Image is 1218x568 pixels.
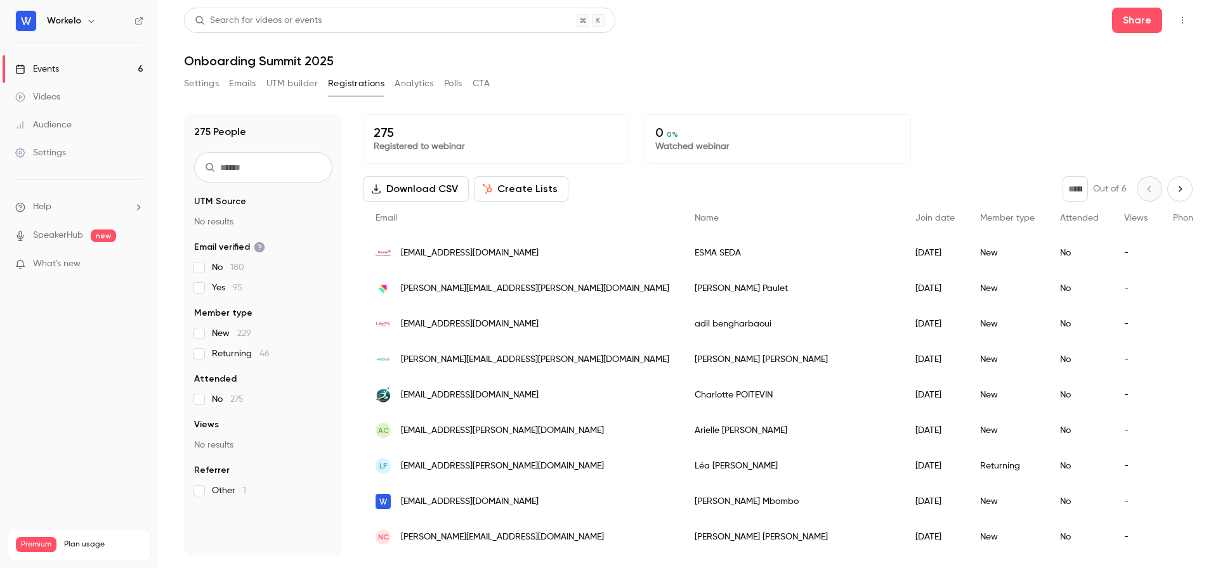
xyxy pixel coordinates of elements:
[1111,484,1160,519] div: -
[903,377,967,413] div: [DATE]
[967,235,1047,271] div: New
[903,484,967,519] div: [DATE]
[376,245,391,261] img: domial.fr
[1047,484,1111,519] div: No
[401,531,604,544] span: [PERSON_NAME][EMAIL_ADDRESS][DOMAIN_NAME]
[233,283,242,292] span: 95
[903,306,967,342] div: [DATE]
[194,195,332,497] section: facet-groups
[16,537,56,552] span: Premium
[33,229,83,242] a: SpeakerHub
[16,11,36,31] img: Workelo
[64,539,143,550] span: Plan usage
[243,486,246,495] span: 1
[376,281,391,296] img: teamstarter.co
[401,424,604,437] span: [EMAIL_ADDRESS][PERSON_NAME][DOMAIN_NAME]
[212,347,270,360] span: Returning
[212,484,246,497] span: Other
[474,176,568,202] button: Create Lists
[1112,8,1162,33] button: Share
[212,327,251,340] span: New
[682,342,903,377] div: [PERSON_NAME] [PERSON_NAME]
[682,484,903,519] div: [PERSON_NAME] Mbombo
[194,418,219,431] span: Views
[401,282,669,295] span: [PERSON_NAME][EMAIL_ADDRESS][PERSON_NAME][DOMAIN_NAME]
[967,342,1047,377] div: New
[667,130,678,139] span: 0 %
[374,125,619,140] p: 275
[401,389,539,402] span: [EMAIL_ADDRESS][DOMAIN_NAME]
[903,448,967,484] div: [DATE]
[967,413,1047,448] div: New
[194,307,252,319] span: Member type
[376,387,391,403] img: charlottepoitevincoaching.com
[230,263,244,272] span: 180
[237,329,251,338] span: 229
[33,200,51,214] span: Help
[1047,342,1111,377] div: No
[374,140,619,153] p: Registered to webinar
[1047,271,1111,306] div: No
[967,377,1047,413] div: New
[195,14,322,27] div: Search for videos or events
[682,235,903,271] div: ESMA SEDA
[1167,176,1193,202] button: Next page
[967,484,1047,519] div: New
[682,271,903,306] div: [PERSON_NAME] Paulet
[15,146,66,159] div: Settings
[15,63,59,75] div: Events
[473,74,490,94] button: CTA
[47,15,81,27] h6: Workelo
[266,74,318,94] button: UTM builder
[1111,519,1160,555] div: -
[903,235,967,271] div: [DATE]
[1124,214,1148,223] span: Views
[967,271,1047,306] div: New
[1111,377,1160,413] div: -
[194,464,230,477] span: Referrer
[378,531,389,543] span: NC
[903,413,967,448] div: [DATE]
[194,241,265,254] span: Email verified
[401,318,539,331] span: [EMAIL_ADDRESS][DOMAIN_NAME]
[903,271,967,306] div: [DATE]
[967,306,1047,342] div: New
[376,214,397,223] span: Email
[682,306,903,342] div: adil bengharbaoui
[194,124,246,139] h1: 275 People
[376,494,391,509] img: workelo.eu
[194,195,246,208] span: UTM Source
[1047,448,1111,484] div: No
[128,259,143,270] iframe: Noticeable Trigger
[194,216,332,228] p: No results
[184,53,1193,68] h1: Onboarding Summit 2025
[444,74,462,94] button: Polls
[1047,519,1111,555] div: No
[1047,306,1111,342] div: No
[212,393,244,406] span: No
[967,519,1047,555] div: New
[1047,377,1111,413] div: No
[915,214,955,223] span: Join date
[980,214,1035,223] span: Member type
[1111,413,1160,448] div: -
[1047,235,1111,271] div: No
[376,352,391,367] img: ilevia.keolis.com
[682,413,903,448] div: Arielle [PERSON_NAME]
[1060,214,1099,223] span: Attended
[1047,413,1111,448] div: No
[401,460,604,473] span: [EMAIL_ADDRESS][PERSON_NAME][DOMAIN_NAME]
[15,119,72,131] div: Audience
[401,495,539,508] span: [EMAIL_ADDRESS][DOMAIN_NAME]
[194,373,237,385] span: Attended
[229,74,256,94] button: Emails
[655,140,900,153] p: Watched webinar
[91,229,116,242] span: new
[1111,271,1160,306] div: -
[194,439,332,451] p: No results
[401,353,669,366] span: [PERSON_NAME][EMAIL_ADDRESS][PERSON_NAME][DOMAIN_NAME]
[212,261,244,274] span: No
[230,395,244,404] span: 275
[655,125,900,140] p: 0
[378,425,389,436] span: AC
